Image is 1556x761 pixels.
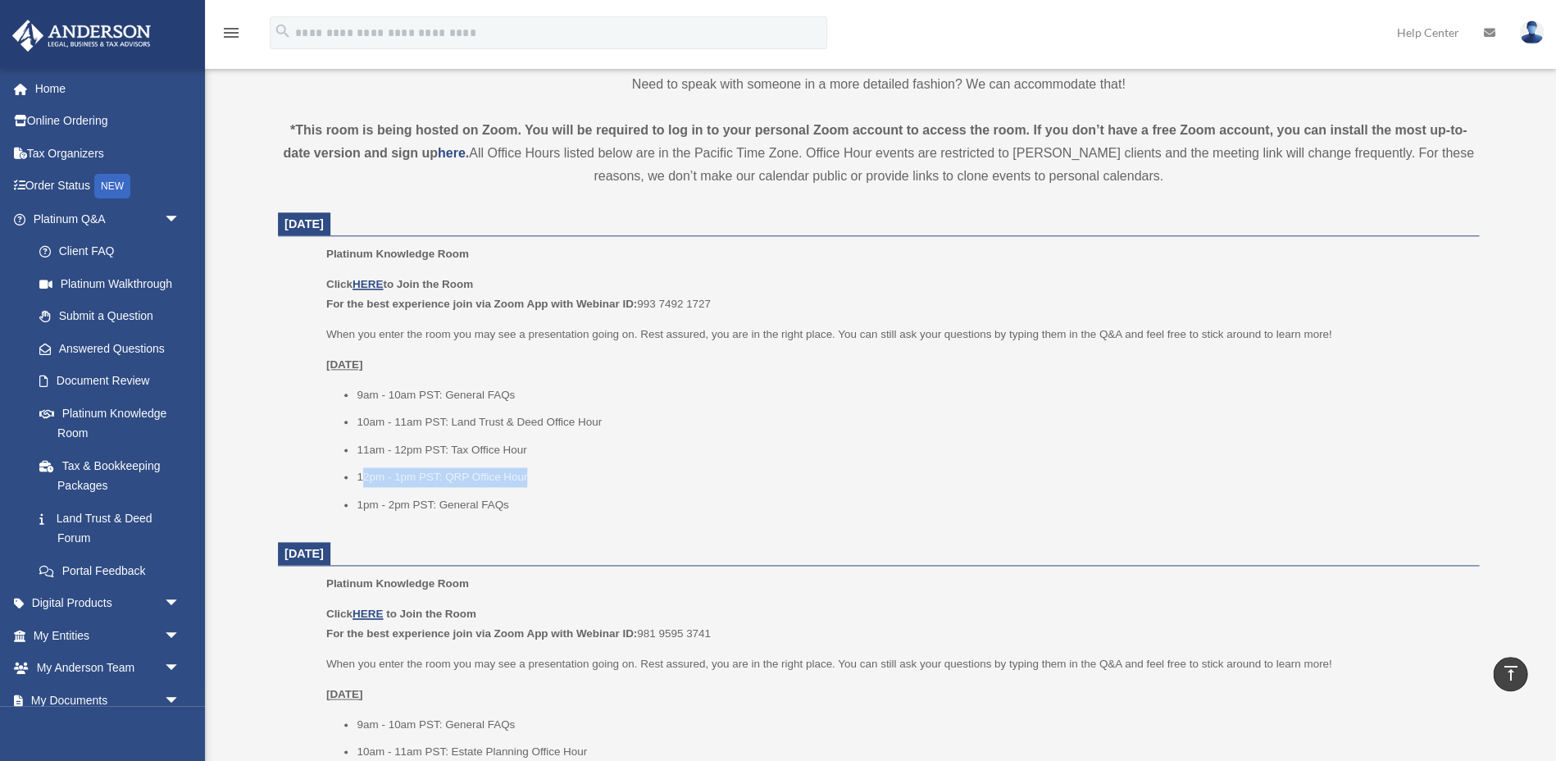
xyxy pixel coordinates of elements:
img: Anderson Advisors Platinum Portal [7,20,156,52]
a: Order StatusNEW [11,170,205,203]
p: When you enter the room you may see a presentation going on. Rest assured, you are in the right p... [326,325,1467,344]
a: Submit a Question [23,300,205,333]
li: 9am - 10am PST: General FAQs [357,385,1467,405]
a: menu [221,29,241,43]
li: 1pm - 2pm PST: General FAQs [357,495,1467,515]
p: Need to speak with someone in a more detailed fashion? We can accommodate that! [278,73,1479,96]
a: Online Ordering [11,105,205,138]
span: arrow_drop_down [164,652,197,686]
a: Client FAQ [23,235,205,268]
span: arrow_drop_down [164,587,197,621]
a: vertical_align_top [1493,657,1527,691]
div: All Office Hours listed below are in the Pacific Time Zone. Office Hour events are restricted to ... [278,119,1479,188]
p: 981 9595 3741 [326,604,1467,643]
li: 11am - 12pm PST: Tax Office Hour [357,440,1467,460]
a: Platinum Q&Aarrow_drop_down [11,203,205,235]
span: arrow_drop_down [164,203,197,236]
a: HERE [353,608,383,620]
span: arrow_drop_down [164,619,197,653]
a: Answered Questions [23,332,205,365]
a: Platinum Knowledge Room [23,397,197,449]
li: 10am - 11am PST: Land Trust & Deed Office Hour [357,412,1467,432]
b: For the best experience join via Zoom App with Webinar ID: [326,627,637,640]
a: My Documentsarrow_drop_down [11,684,205,717]
span: [DATE] [284,217,324,230]
div: NEW [94,174,130,198]
p: When you enter the room you may see a presentation going on. Rest assured, you are in the right p... [326,654,1467,674]
a: Tax & Bookkeeping Packages [23,449,205,502]
b: Click [326,608,386,620]
u: [DATE] [326,358,363,371]
img: User Pic [1519,21,1544,44]
a: My Anderson Teamarrow_drop_down [11,652,205,685]
u: [DATE] [326,688,363,700]
strong: *This room is being hosted on Zoom. You will be required to log in to your personal Zoom account ... [283,123,1467,160]
a: Land Trust & Deed Forum [23,502,205,554]
a: Document Review [23,365,205,398]
li: 12pm - 1pm PST: QRP Office Hour [357,467,1467,487]
p: 993 7492 1727 [326,275,1467,313]
strong: . [466,146,469,160]
b: For the best experience join via Zoom App with Webinar ID: [326,298,637,310]
a: here [438,146,466,160]
i: search [274,22,292,40]
a: Digital Productsarrow_drop_down [11,587,205,620]
a: Home [11,72,205,105]
span: [DATE] [284,547,324,560]
span: arrow_drop_down [164,684,197,718]
a: Platinum Walkthrough [23,267,205,300]
a: Tax Organizers [11,137,205,170]
span: Platinum Knowledge Room [326,577,469,590]
b: to Join the Room [386,608,476,620]
a: My Entitiesarrow_drop_down [11,619,205,652]
a: Portal Feedback [23,554,205,587]
span: Platinum Knowledge Room [326,248,469,260]
i: vertical_align_top [1500,663,1520,683]
a: HERE [353,278,383,290]
li: 9am - 10am PST: General FAQs [357,715,1467,735]
b: Click to Join the Room [326,278,473,290]
i: menu [221,23,241,43]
